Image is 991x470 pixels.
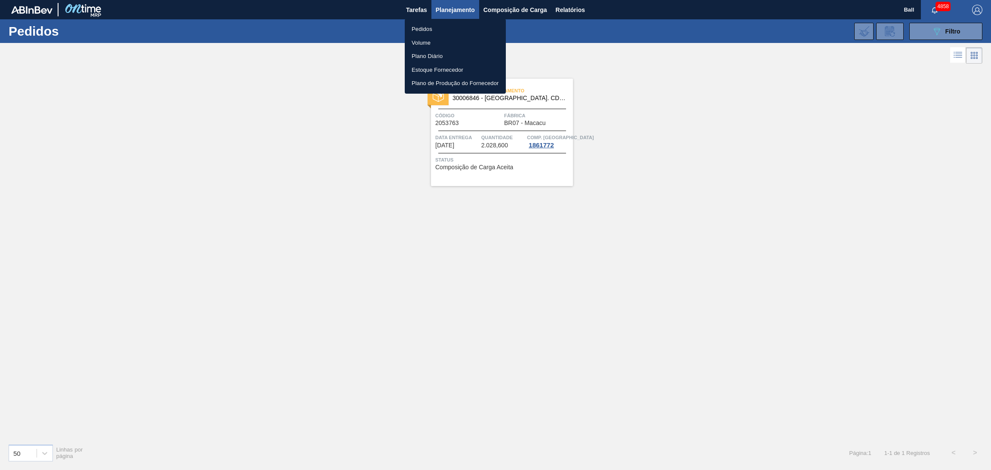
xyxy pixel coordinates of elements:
a: Volume [405,36,506,50]
a: Plano Diário [405,49,506,63]
a: Pedidos [405,22,506,36]
a: Plano de Produção do Fornecedor [405,76,506,90]
a: Estoque Fornecedor [405,63,506,77]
